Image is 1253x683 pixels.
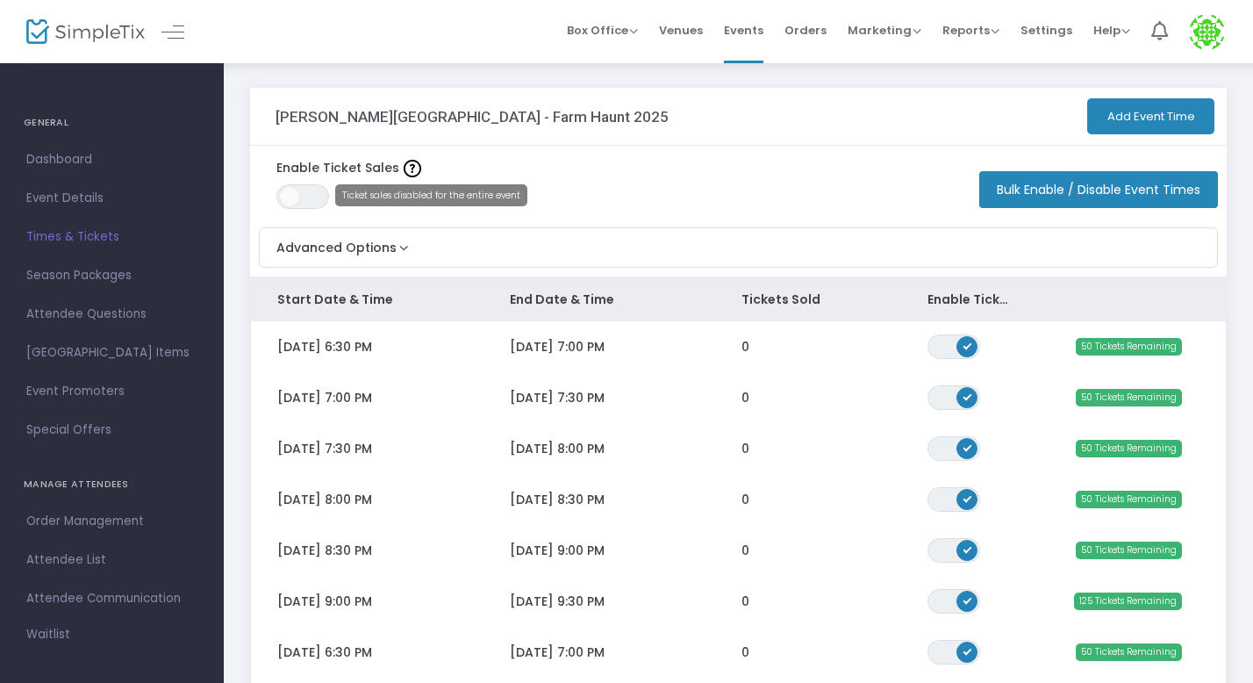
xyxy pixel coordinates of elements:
span: 0 [741,491,749,508]
span: 50 Tickets Remaining [1076,338,1182,356]
span: [DATE] 9:00 PM [510,542,605,559]
span: [DATE] 8:30 PM [277,542,372,559]
th: Tickets Sold [715,277,901,321]
span: Settings [1020,8,1072,53]
span: ON [963,442,971,451]
h4: MANAGE ATTENDEES [24,467,200,502]
span: 0 [741,389,749,406]
span: ON [963,341,971,349]
span: 0 [741,542,749,559]
h4: GENERAL [24,105,200,140]
span: 0 [741,338,749,356]
span: Attendee List [26,549,197,572]
span: 50 Tickets Remaining [1076,389,1182,406]
span: 0 [741,643,749,661]
span: Venues [659,8,703,53]
span: Events [724,8,763,53]
span: [GEOGRAPHIC_DATA] Items [26,341,197,364]
span: ON [963,493,971,502]
span: 0 [741,593,749,610]
button: Bulk Enable / Disable Event Times [979,171,1218,208]
span: Season Packages [26,264,197,287]
th: End Date & Time [483,277,716,321]
span: Marketing [848,22,921,39]
span: [DATE] 7:00 PM [510,643,605,661]
th: Start Date & Time [251,277,483,321]
span: [DATE] 7:00 PM [277,389,372,406]
span: 50 Tickets Remaining [1076,491,1182,508]
button: Add Event Time [1087,98,1214,134]
span: 50 Tickets Remaining [1076,542,1182,559]
span: 50 Tickets Remaining [1076,643,1182,661]
img: question-mark [404,160,421,177]
span: [DATE] 8:00 PM [277,491,372,508]
span: Attendee Questions [26,303,197,326]
span: Ticket sales disabled for the entire event [335,184,527,206]
span: Reports [942,22,999,39]
span: [DATE] 8:30 PM [510,491,605,508]
button: Advanced Options [260,228,412,257]
span: [DATE] 7:30 PM [277,440,372,457]
span: 50 Tickets Remaining [1076,440,1182,457]
span: Event Details [26,187,197,210]
span: Help [1093,22,1130,39]
span: ON [963,392,971,400]
span: 125 Tickets Remaining [1074,593,1182,610]
span: Attendee Communication [26,587,197,610]
span: [DATE] 8:00 PM [510,440,605,457]
span: Special Offers [26,419,197,442]
span: 0 [741,440,749,457]
span: Dashboard [26,148,197,171]
label: Enable Ticket Sales [276,159,421,177]
span: Orders [784,8,827,53]
span: Event Promoters [26,380,197,403]
span: Waitlist [26,626,70,643]
span: Box Office [567,22,638,39]
span: Order Management [26,510,197,533]
span: [DATE] 6:30 PM [277,338,372,356]
span: [DATE] 9:00 PM [277,593,372,610]
h3: [PERSON_NAME][GEOGRAPHIC_DATA] - Farm Haunt 2025 [276,108,669,126]
span: Times & Tickets [26,226,197,248]
span: [DATE] 9:30 PM [510,593,605,610]
th: Enable Ticket Sales [901,277,1041,321]
span: ON [963,646,971,655]
span: ON [963,544,971,553]
span: [DATE] 6:30 PM [277,643,372,661]
span: ON [963,595,971,604]
span: [DATE] 7:00 PM [510,338,605,356]
span: [DATE] 7:30 PM [510,389,605,406]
